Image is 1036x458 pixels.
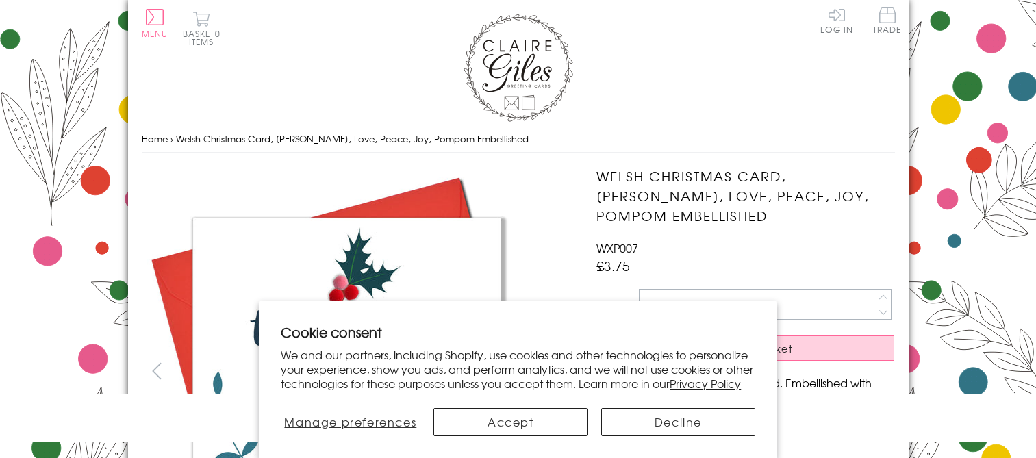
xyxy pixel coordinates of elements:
[820,7,853,34] a: Log In
[464,14,573,122] img: Claire Giles Greetings Cards
[189,27,220,48] span: 0 items
[142,27,168,40] span: Menu
[142,9,168,38] button: Menu
[596,240,638,256] span: WXP007
[873,7,902,34] span: Trade
[170,132,173,145] span: ›
[281,348,755,390] p: We and our partners, including Shopify, use cookies and other technologies to personalize your ex...
[596,166,894,225] h1: Welsh Christmas Card, [PERSON_NAME], Love, Peace, Joy, Pompom Embellished
[596,256,630,275] span: £3.75
[142,125,895,153] nav: breadcrumbs
[873,7,902,36] a: Trade
[596,298,629,311] label: Quantity
[183,11,220,46] button: Basket0 items
[176,132,529,145] span: Welsh Christmas Card, [PERSON_NAME], Love, Peace, Joy, Pompom Embellished
[142,355,173,386] button: prev
[284,414,416,430] span: Manage preferences
[670,375,741,392] a: Privacy Policy
[142,132,168,145] a: Home
[601,408,755,436] button: Decline
[433,408,588,436] button: Accept
[281,322,755,342] h2: Cookie consent
[281,408,420,436] button: Manage preferences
